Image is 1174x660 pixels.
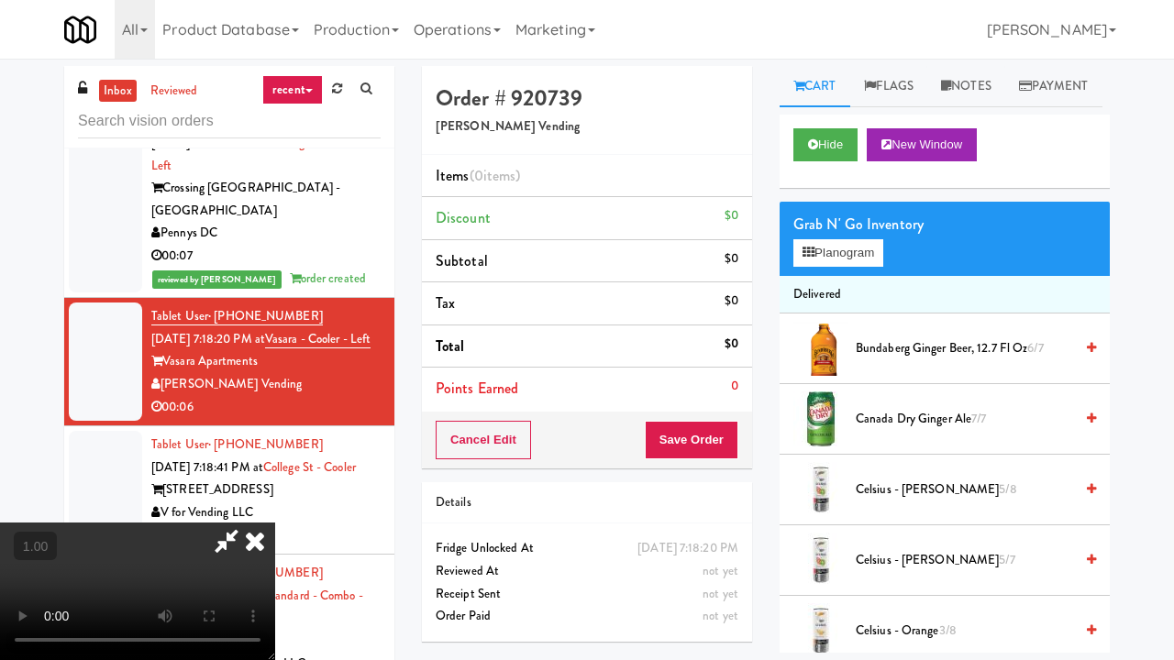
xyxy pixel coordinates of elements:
span: Tax [436,292,455,313]
div: Bundaberg Ginger Beer, 12.7 fl oz6/7 [848,337,1096,360]
div: Receipt Sent [436,583,738,606]
span: Discount [436,207,491,228]
button: Hide [793,128,858,161]
span: Points Earned [436,378,518,399]
li: Tablet User· [PHONE_NUMBER][DATE] 7:18:20 PM atVasara - Cooler - LeftVasara Apartments[PERSON_NAM... [64,298,394,426]
div: Pennys DC [151,222,381,245]
span: Bundaberg Ginger Beer, 12.7 fl oz [856,337,1073,360]
span: not yet [703,585,738,602]
div: V for Vending LLC [151,501,381,524]
div: Vasara Apartments [151,350,381,373]
div: [STREET_ADDRESS] [151,478,381,501]
a: Vasara - Cooler - Left [265,330,371,348]
span: Items [436,165,520,186]
span: not yet [703,562,738,579]
span: 7/7 [971,410,986,427]
span: 3/8 [939,621,957,639]
a: reviewed [146,80,203,103]
div: Celsius - [PERSON_NAME]5/8 [848,478,1096,501]
div: Canada Dry Ginger Ale7/7 [848,408,1096,431]
div: $0 [725,333,738,356]
div: [PERSON_NAME] Vending [151,373,381,396]
a: Tablet User· [PHONE_NUMBER] [151,435,323,453]
a: Flags [850,66,928,107]
div: Crossing [GEOGRAPHIC_DATA] - [GEOGRAPHIC_DATA] [151,177,381,222]
span: Canada Dry Ginger Ale [856,408,1073,431]
button: Planogram [793,239,883,267]
button: Save Order [645,421,738,459]
div: 0 [731,375,738,398]
span: Total [436,335,465,357]
div: $0 [725,247,738,270]
div: Celsius - [PERSON_NAME]5/7 [848,549,1096,572]
a: Notes [927,66,1005,107]
a: College St - Cooler [263,458,356,476]
span: 5/7 [999,551,1014,568]
span: Subtotal [436,250,488,271]
div: [DATE] 7:18:20 PM [637,537,738,560]
img: Micromart [64,14,96,46]
a: Payment [1005,66,1102,107]
li: Tablet User· [PHONE_NUMBER][DATE] 7:17:07 PM atCrossing East - Cooler - LeftCrossing [GEOGRAPHIC_... [64,103,394,299]
span: · [PHONE_NUMBER] [208,307,323,324]
a: Tablet User· [PHONE_NUMBER] [151,307,323,325]
li: Delivered [780,276,1110,314]
span: not yet [703,607,738,624]
a: Crossing East - Cooler - Left [151,134,379,174]
span: Celsius - [PERSON_NAME] [856,549,1073,572]
span: 5/8 [999,480,1016,498]
div: 00:06 [151,396,381,419]
div: Grab N' Go Inventory [793,211,1096,238]
span: (0 ) [470,165,521,186]
span: · [PHONE_NUMBER] [208,435,323,453]
div: 00:07 [151,245,381,268]
div: $0 [725,204,738,227]
div: Reviewed At [436,560,738,583]
span: [DATE] 7:18:41 PM at [151,458,263,476]
a: Cart [780,66,850,107]
span: order created [290,269,366,287]
button: New Window [867,128,977,161]
div: Details [436,491,738,514]
input: Search vision orders [78,104,381,138]
a: recent [262,75,323,104]
h5: [PERSON_NAME] Vending [436,120,738,134]
a: inbox [99,80,137,103]
button: Cancel Edit [436,421,531,459]
div: Celsius - Orange3/8 [848,620,1096,643]
span: Celsius - Orange [856,620,1073,643]
span: [DATE] 7:18:20 PM at [151,330,265,347]
h4: Order # 920739 [436,86,738,110]
div: Fridge Unlocked At [436,537,738,560]
ng-pluralize: items [483,165,516,186]
div: Order Paid [436,605,738,628]
span: Celsius - [PERSON_NAME] [856,478,1073,501]
span: 6/7 [1027,339,1043,357]
div: $0 [725,290,738,313]
li: Tablet User· [PHONE_NUMBER][DATE] 7:18:41 PM atCollege St - Cooler[STREET_ADDRESS]V for Vending L... [64,426,394,555]
span: reviewed by [PERSON_NAME] [152,270,282,289]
